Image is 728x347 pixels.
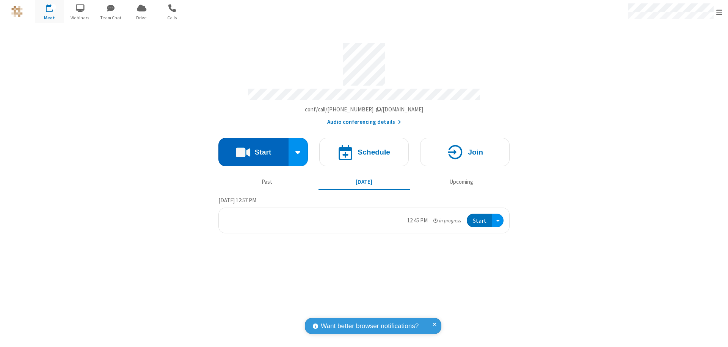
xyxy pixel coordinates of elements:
[218,38,510,127] section: Account details
[407,216,428,225] div: 12:45 PM
[305,105,424,114] button: Copy my meeting room linkCopy my meeting room link
[305,106,424,113] span: Copy my meeting room link
[467,214,492,228] button: Start
[221,175,313,189] button: Past
[254,148,271,156] h4: Start
[97,14,125,21] span: Team Chat
[11,6,23,17] img: QA Selenium DO NOT DELETE OR CHANGE
[218,138,289,166] button: Start
[158,14,187,21] span: Calls
[66,14,94,21] span: Webinars
[416,175,507,189] button: Upcoming
[492,214,504,228] div: Open menu
[420,138,510,166] button: Join
[709,327,722,342] iframe: Chat
[318,175,410,189] button: [DATE]
[319,138,409,166] button: Schedule
[358,148,390,156] h4: Schedule
[327,118,401,127] button: Audio conferencing details
[127,14,156,21] span: Drive
[35,14,64,21] span: Meet
[218,196,510,234] section: Today's Meetings
[433,217,461,224] em: in progress
[321,321,419,331] span: Want better browser notifications?
[289,138,308,166] div: Start conference options
[218,197,256,204] span: [DATE] 12:57 PM
[51,4,56,10] div: 1
[468,148,483,156] h4: Join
